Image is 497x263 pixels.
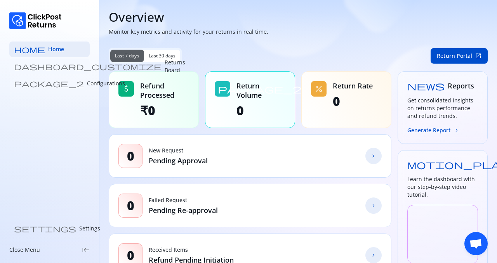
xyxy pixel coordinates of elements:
[370,153,377,159] span: chevron_forward
[109,9,488,25] h1: Overview
[140,81,189,100] span: Refund Processed
[431,48,488,64] button: Return Portalopen_in_new
[365,197,382,214] a: chevron_forward
[9,246,90,254] div: Close Menukeyboard_tab_rtl
[365,148,382,164] a: chevron_forward
[109,28,488,36] p: Monitor key metrics and activity for your returns in real time.
[475,53,481,59] span: open_in_new
[149,156,208,165] p: Pending Approval
[127,247,134,263] span: 0
[87,80,125,87] p: Configurations
[115,53,139,59] span: Last 7 days
[407,81,445,90] span: news
[149,196,218,204] p: Failed Request
[333,81,373,90] span: Return Rate
[370,202,377,209] span: chevron_forward
[79,225,100,232] p: Settings
[48,45,64,53] span: Home
[127,148,134,164] span: 0
[454,127,460,133] span: chevron_forward
[149,206,218,215] p: Pending Re-approval
[333,93,373,109] span: 0
[149,246,234,254] p: Received Items
[464,232,488,255] div: Open chat
[236,103,285,118] span: 0
[9,59,90,74] a: dashboard_customize Returns Board
[9,221,90,236] a: settings Settings
[236,81,285,100] span: Return Volume
[82,246,90,254] span: keyboard_tab_rtl
[140,103,189,118] span: ₹0
[14,45,45,53] span: home
[122,84,131,93] span: attach_money
[448,81,474,90] span: Reports
[14,225,76,232] span: settings
[14,80,84,87] span: package_2
[144,50,181,62] button: Last 30 days
[9,76,90,91] a: package_2 Configurations
[407,97,478,120] h3: Get consolidated insights on returns performance and refund trends.
[110,50,144,62] button: Last 7 days
[14,62,162,70] span: dashboard_customize
[407,175,478,199] h3: Learn the dashboard with our step-by-step video tutorial.
[9,12,62,29] img: Logo
[218,84,302,93] span: package_2
[127,198,134,213] span: 0
[314,84,323,93] span: percent
[9,246,40,254] p: Close Menu
[9,42,90,57] a: home Home
[149,53,176,59] span: Last 30 days
[149,147,208,154] p: New Request
[165,59,185,74] p: Returns Board
[370,252,377,258] span: chevron_forward
[407,126,460,134] button: Generate Reportchevron_forward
